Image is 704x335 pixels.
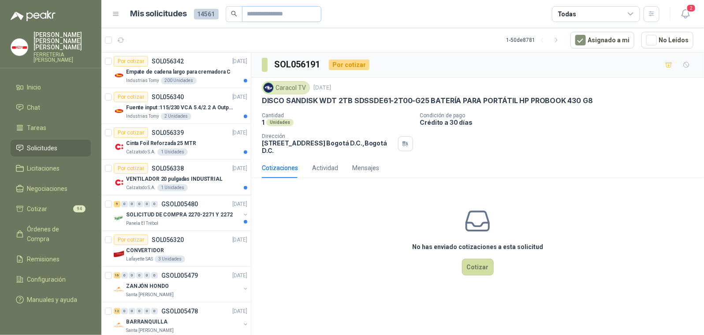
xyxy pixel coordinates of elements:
span: Inicio [27,82,41,92]
p: SOL056320 [152,237,184,243]
img: Company Logo [114,284,124,295]
span: Solicitudes [27,143,58,153]
div: Por cotizar [114,92,148,102]
a: Remisiones [11,251,91,268]
div: 0 [129,272,135,279]
div: 3 Unidades [155,256,185,263]
p: [DATE] [232,307,247,316]
a: Por cotizarSOL056320[DATE] Company LogoCONVERTIDORLafayette SAS3 Unidades [101,231,251,267]
p: Empate de cadena largo para cremadora C [126,68,231,76]
a: Por cotizarSOL056339[DATE] Company LogoCinta Foil Reforzada 25 MTRCalzatodo S.A.1 Unidades [101,124,251,160]
p: GSOL005478 [161,308,198,314]
div: Caracol TV [262,81,310,94]
div: 0 [136,308,143,314]
div: 0 [136,272,143,279]
a: 16 0 0 0 0 0 GSOL005479[DATE] Company LogoZANJÓN HONDOSanta [PERSON_NAME] [114,270,249,298]
img: Company Logo [114,106,124,116]
img: Company Logo [11,39,28,56]
img: Logo peakr [11,11,56,21]
p: BARRANQUILLA [126,318,168,326]
span: Manuales y ayuda [27,295,78,305]
p: Calzatodo S.A. [126,184,156,191]
p: GSOL005480 [161,201,198,207]
img: Company Logo [114,177,124,188]
p: GSOL005479 [161,272,198,279]
p: Lafayette SAS [126,256,153,263]
p: [DATE] [232,129,247,137]
h3: SOL056191 [275,58,322,71]
a: 9 0 0 0 0 0 GSOL005480[DATE] Company LogoSOLICITUD DE COMPRA 2270-2271 Y 2272Panela El Trébol [114,199,249,227]
button: Asignado a mi [570,32,634,48]
div: Por cotizar [114,127,148,138]
p: VENTILADOR 20 pulgadas INDUSTRIAL [126,175,223,183]
div: 0 [129,308,135,314]
p: DISCO SANDISK WDT 2TB SDSSDE61-2T00-G25 BATERÍA PARA PORTÁTIL HP PROBOOK 430 G8 [262,96,593,105]
img: Company Logo [114,70,124,81]
div: 0 [151,308,158,314]
div: 12 [114,308,120,314]
p: ZANJÓN HONDO [126,282,169,290]
div: 0 [121,308,128,314]
a: Configuración [11,271,91,288]
a: Por cotizarSOL056342[DATE] Company LogoEmpate de cadena largo para cremadora CIndustrias Tomy200 ... [101,52,251,88]
a: Cotizar94 [11,201,91,217]
p: Panela El Trébol [126,220,158,227]
div: Por cotizar [114,234,148,245]
div: Por cotizar [114,56,148,67]
p: SOL056340 [152,94,184,100]
div: 0 [151,201,158,207]
p: SOL056338 [152,165,184,171]
p: Industrias Tomy [126,77,159,84]
a: 12 0 0 0 0 0 GSOL005478[DATE] Company LogoBARRANQUILLASanta [PERSON_NAME] [114,306,249,334]
div: Todas [558,9,576,19]
h1: Mis solicitudes [130,7,187,20]
div: 0 [144,201,150,207]
p: Industrias Tomy [126,113,159,120]
p: SOLICITUD DE COMPRA 2270-2271 Y 2272 [126,211,233,219]
div: 0 [121,272,128,279]
button: 2 [678,6,693,22]
a: Por cotizarSOL056338[DATE] Company LogoVENTILADOR 20 pulgadas INDUSTRIALCalzatodo S.A.1 Unidades [101,160,251,195]
a: Chat [11,99,91,116]
div: 2 Unidades [161,113,191,120]
span: Órdenes de Compra [27,224,82,244]
p: Cantidad [262,112,413,119]
a: Inicio [11,79,91,96]
div: 0 [144,308,150,314]
div: 0 [151,272,158,279]
p: SOL056339 [152,130,184,136]
span: 14561 [194,9,219,19]
div: 16 [114,272,120,279]
p: [DATE] [313,84,331,92]
div: 200 Unidades [161,77,197,84]
a: Manuales y ayuda [11,291,91,308]
div: Mensajes [352,163,379,173]
div: 0 [129,201,135,207]
div: Unidades [266,119,294,126]
div: 1 Unidades [157,149,188,156]
div: Actividad [312,163,338,173]
div: Por cotizar [329,60,369,70]
p: [DATE] [232,236,247,244]
span: 94 [73,205,86,212]
p: 1 [262,119,264,126]
img: Company Logo [114,249,124,259]
span: Remisiones [27,254,60,264]
div: 1 Unidades [157,184,188,191]
div: 0 [121,201,128,207]
p: Dirección [262,133,395,139]
p: SOL056342 [152,58,184,64]
span: Tareas [27,123,47,133]
p: Condición de pago [420,112,700,119]
p: FERRETERIA [PERSON_NAME] [34,52,91,63]
a: Licitaciones [11,160,91,177]
p: Santa [PERSON_NAME] [126,327,174,334]
p: CONVERTIDOR [126,246,164,255]
div: Por cotizar [114,163,148,174]
p: Crédito a 30 días [420,119,700,126]
p: Santa [PERSON_NAME] [126,291,174,298]
img: Company Logo [114,213,124,223]
a: Por cotizarSOL056340[DATE] Company LogoFuente input :115/230 VCA 5.4/2.2 A Output: 24 VDC 10 A 47... [101,88,251,124]
span: Negociaciones [27,184,68,194]
h3: No has enviado cotizaciones a esta solicitud [412,242,543,252]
